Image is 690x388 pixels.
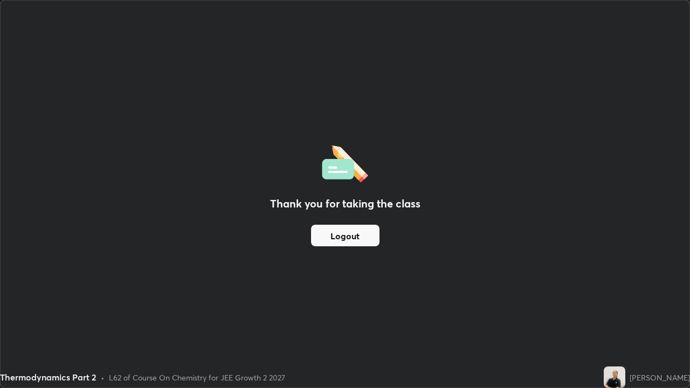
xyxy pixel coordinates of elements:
img: 332d395ef1f14294aa6d42b3991fd35f.jpg [604,366,625,388]
div: • [101,372,105,383]
div: [PERSON_NAME] [630,372,690,383]
img: offlineFeedback.1438e8b3.svg [322,142,368,183]
button: Logout [311,225,379,246]
div: L62 of Course On Chemistry for JEE Growth 2 2027 [109,372,285,383]
h2: Thank you for taking the class [270,196,420,212]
